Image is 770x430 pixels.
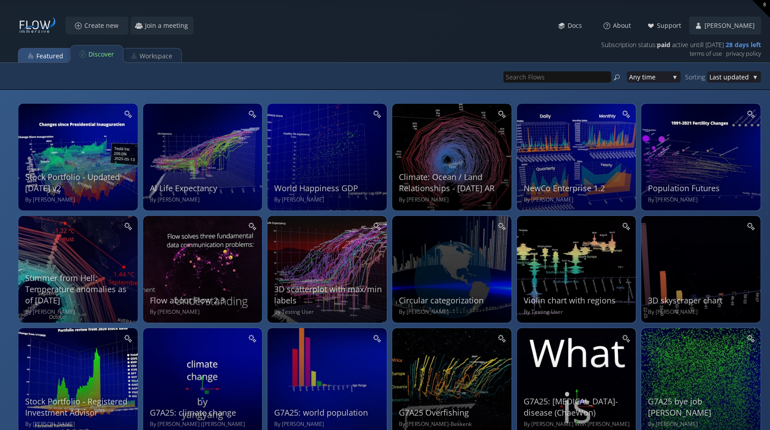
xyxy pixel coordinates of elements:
span: Any ti [629,71,646,83]
span: Join a meeting [144,21,193,30]
span: La [709,71,716,83]
div: 3D skyscraper chart [648,295,756,306]
div: By [PERSON_NAME] [399,196,507,204]
div: Summer from Hell: Temperature anomalies as of [DATE] [25,272,133,307]
div: Stock Portfolio - Updated [DATE] v2 [25,171,133,194]
a: terms of use [690,48,722,59]
div: G7A25: climate change [150,407,258,418]
div: By [PERSON_NAME] [25,196,133,204]
div: G7A25 Overfishing [399,407,507,418]
div: Workspace [140,48,172,65]
div: G7A25: world population [274,407,382,418]
div: Featured [36,48,63,65]
div: By [PERSON_NAME] Won [PERSON_NAME] [524,421,632,428]
span: [PERSON_NAME] [704,21,760,30]
span: me [646,71,669,83]
div: Flow about Flow 2.3 [150,295,258,306]
div: By [PERSON_NAME] [150,308,258,316]
div: 3D scatterplot with max/min labels [274,284,382,306]
input: Search Flows [503,71,611,83]
div: Discover [88,46,114,63]
div: NewCo Enterprise 1.2 [524,183,632,194]
span: Docs [567,21,587,30]
div: Population Futures [648,183,756,194]
div: Climate: Ocean / Land Relationships - [DATE] AR [399,171,507,194]
div: By [PERSON_NAME] [648,196,756,204]
div: Sorting [685,71,707,83]
div: By [PERSON_NAME] [25,308,133,316]
div: By [PERSON_NAME] [399,308,507,316]
div: Violin chart with regions [524,295,632,306]
div: By Testing User [524,308,632,316]
div: By [PERSON_NAME] ([PERSON_NAME] [150,421,258,428]
div: By [PERSON_NAME] [150,196,258,204]
div: World Happiness GDP [274,183,382,194]
span: st updated [716,71,750,83]
div: By [PERSON_NAME] [274,421,382,428]
div: Circular categorization [399,295,507,306]
span: About [612,21,636,30]
div: By [PERSON_NAME] [648,308,756,316]
a: privacy policy [726,48,761,59]
div: Stock Portfolio - Registered Investment Advisor [25,396,133,418]
div: By Testing User [274,308,382,316]
div: AI Life Expectancy [150,183,258,194]
div: By [PERSON_NAME] [25,421,133,428]
div: G7A25 bye job [PERSON_NAME] [648,396,756,418]
div: By [PERSON_NAME] [648,421,756,428]
div: By [PERSON_NAME] [274,196,382,204]
span: Create new [84,21,124,30]
div: G7A25: [MEDICAL_DATA]-disease (ChaeWon) [524,396,632,418]
div: By [PERSON_NAME] [524,196,632,204]
span: Support [656,21,687,30]
div: By [PERSON_NAME]-Bekkenk [399,421,507,428]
